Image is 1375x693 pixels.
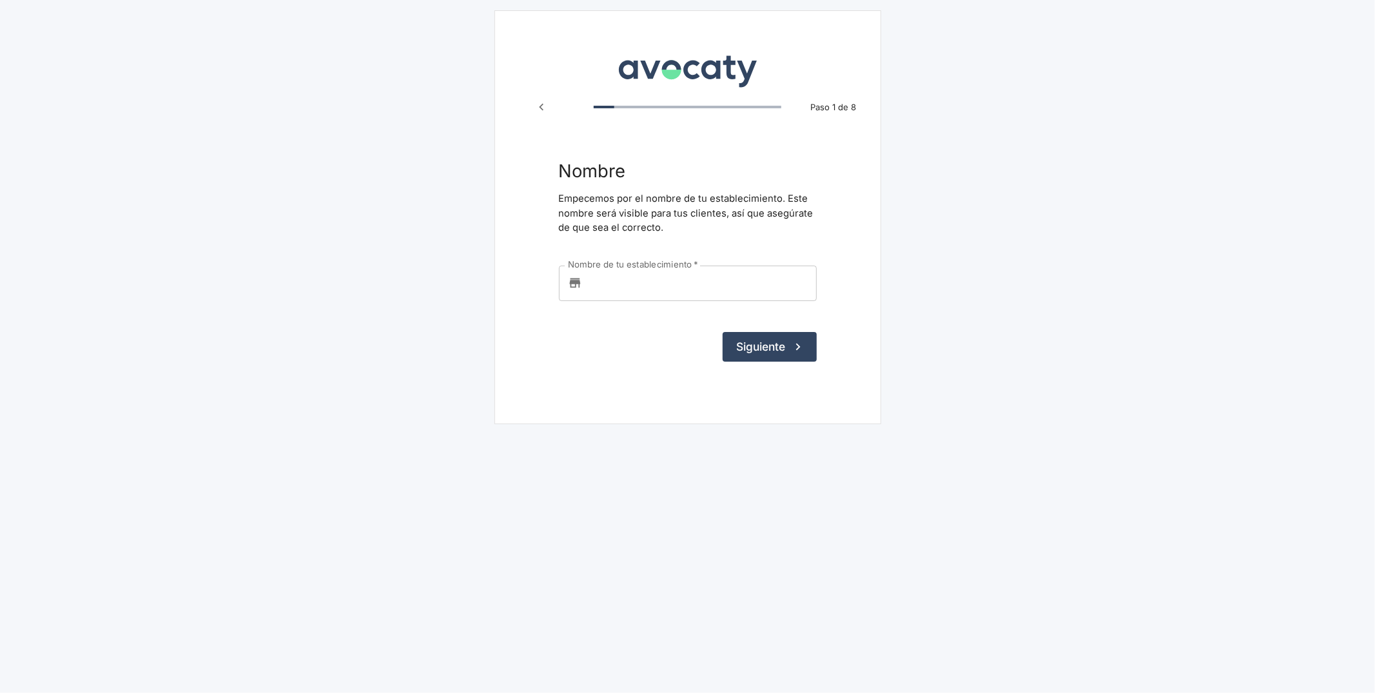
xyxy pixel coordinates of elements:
span: Paso 1 de 8 [802,101,864,114]
p: Empecemos por el nombre de tu establecimiento. Este nombre será visible para tus clientes, así qu... [559,191,817,235]
h3: Nombre [559,161,817,181]
button: Siguiente [723,332,817,362]
label: Nombre de tu establecimiento [568,259,698,271]
button: Paso anterior [529,95,554,119]
img: Avocaty [615,46,760,90]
